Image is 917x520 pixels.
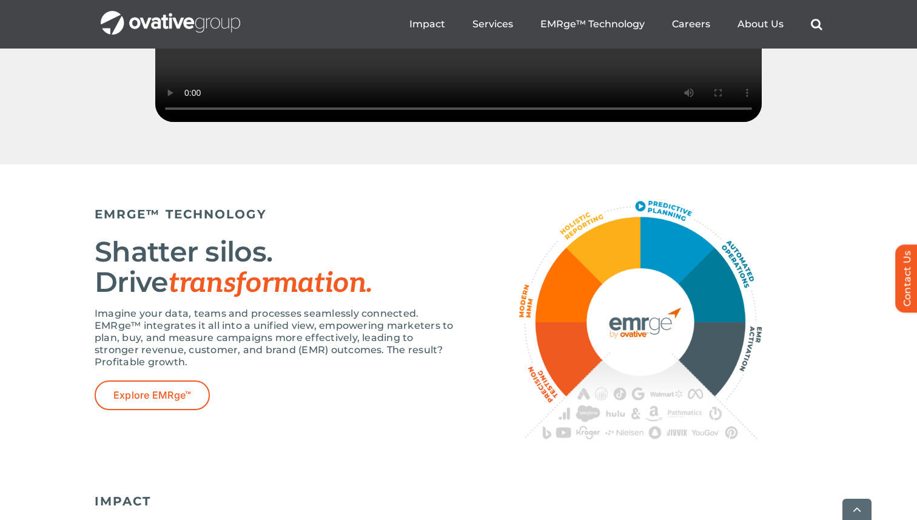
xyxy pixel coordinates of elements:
[811,18,822,30] a: Search
[540,18,645,30] a: EMRge™ Technology
[95,177,200,221] span: This is
[409,5,822,44] nav: Menu
[95,380,210,410] a: Explore EMRge™
[472,18,513,30] a: Services
[95,237,458,299] h2: Shatter silos. Drive
[737,18,784,30] a: About Us
[519,201,762,439] img: Home – EMRge
[169,266,372,300] span: transformation.
[95,494,822,508] h5: IMPACT
[101,10,240,21] a: OG_Full_horizontal_WHT
[672,18,710,30] a: Careers
[113,390,191,401] span: Explore EMRge™
[409,18,445,30] a: Impact
[95,207,458,221] h5: EMRGE™ TECHNOLOGY
[95,308,458,368] p: Imagine your data, teams and processes seamlessly connected. EMRge™ integrates it all into a unif...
